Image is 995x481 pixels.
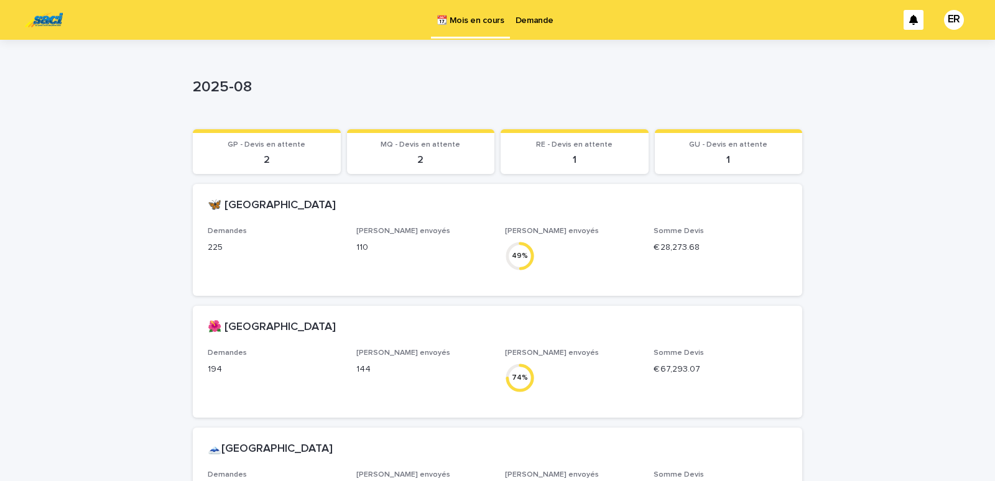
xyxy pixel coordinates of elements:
span: [PERSON_NAME] envoyés [356,471,450,479]
p: 110 [356,241,490,254]
span: [PERSON_NAME] envoyés [505,471,599,479]
span: [PERSON_NAME] envoyés [356,227,450,235]
span: Somme Devis [654,471,704,479]
h2: 🌺 [GEOGRAPHIC_DATA] [208,321,336,334]
div: 49 % [505,249,535,262]
span: Demandes [208,227,247,235]
p: 225 [208,241,341,254]
span: [PERSON_NAME] envoyés [505,227,599,235]
p: 144 [356,363,490,376]
h2: 🦋 [GEOGRAPHIC_DATA] [208,199,336,213]
span: GU - Devis en attente [689,141,767,149]
span: Demandes [208,471,247,479]
span: MQ - Devis en attente [381,141,460,149]
p: 1 [508,154,641,166]
span: [PERSON_NAME] envoyés [505,349,599,357]
p: € 28,273.68 [654,241,787,254]
div: ER [944,10,964,30]
h2: 🗻[GEOGRAPHIC_DATA] [208,442,333,456]
span: GP - Devis en attente [228,141,305,149]
img: UC29JcTLQ3GheANZ19ks [25,7,63,32]
span: Demandes [208,349,247,357]
p: € 67,293.07 [654,363,787,376]
p: 2 [200,154,333,166]
div: 74 % [505,371,535,384]
span: [PERSON_NAME] envoyés [356,349,450,357]
span: RE - Devis en attente [536,141,613,149]
p: 2 [354,154,488,166]
span: Somme Devis [654,227,704,235]
span: Somme Devis [654,349,704,357]
p: 1 [662,154,795,166]
p: 2025-08 [193,78,797,96]
p: 194 [208,363,341,376]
